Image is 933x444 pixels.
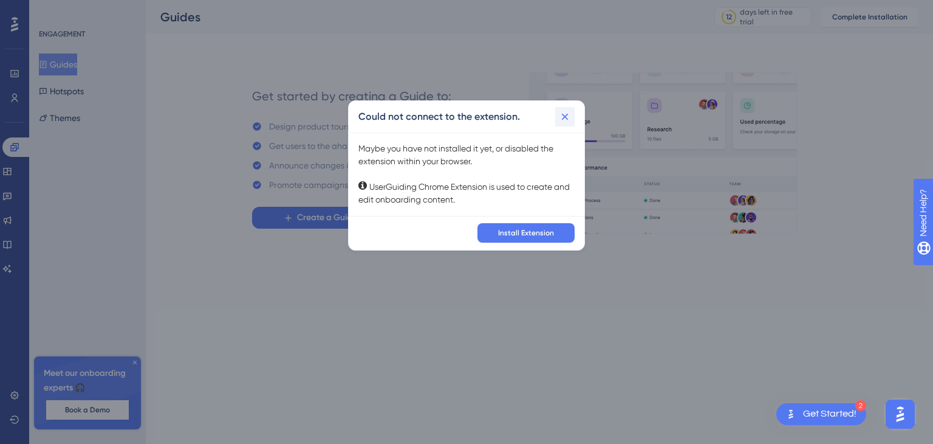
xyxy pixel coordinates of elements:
h2: Could not connect to the extension. [358,109,520,124]
iframe: UserGuiding AI Assistant Launcher [882,396,918,432]
div: Get Started! [803,408,856,421]
div: Open Get Started! checklist, remaining modules: 2 [776,403,866,425]
span: Need Help? [29,3,76,18]
div: 2 [855,400,866,411]
div: Maybe you have not installed it yet, or disabled the extension within your browser. UserGuiding C... [358,142,575,206]
img: launcher-image-alternative-text [784,407,798,421]
span: Install Extension [498,228,554,238]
